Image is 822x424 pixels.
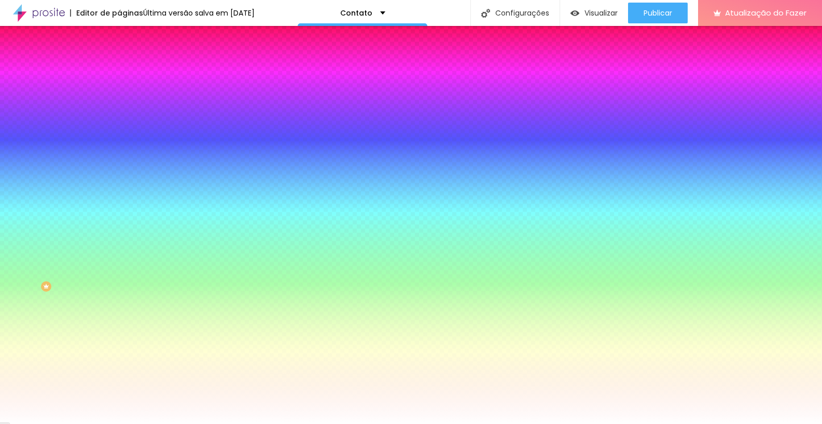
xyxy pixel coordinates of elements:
font: Última versão salva em [DATE] [143,8,255,18]
font: Editor de páginas [76,8,143,18]
font: Configurações [495,8,549,18]
img: view-1.svg [570,9,579,18]
font: Atualização do Fazer [725,7,806,18]
button: Publicar [628,3,688,23]
font: Publicar [644,8,672,18]
button: Visualizar [560,3,628,23]
font: Visualizar [584,8,618,18]
img: Ícone [481,9,490,18]
font: Contato [340,8,372,18]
